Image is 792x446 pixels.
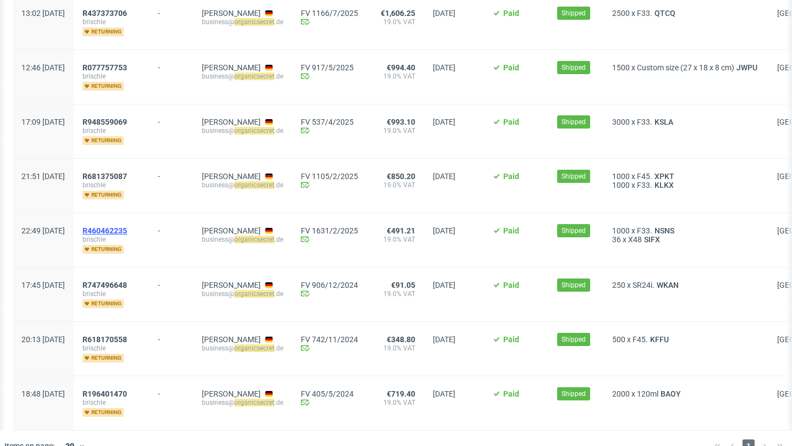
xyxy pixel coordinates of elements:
[82,63,129,72] a: R077757753
[82,235,140,244] span: brischle
[637,181,652,189] span: F33.
[612,226,630,235] span: 1000
[652,9,678,18] a: QTCQ
[21,63,65,72] span: 12:46 [DATE]
[158,59,184,72] div: -
[562,117,586,127] span: Shipped
[652,181,676,189] a: KLKX
[82,82,124,91] span: returning
[82,63,127,72] span: R077757753
[503,118,519,126] span: Paid
[637,9,652,18] span: F33.
[387,335,415,344] span: €348.80
[301,226,358,235] a: FV 1631/2/2025
[637,118,652,126] span: F33.
[21,226,65,235] span: 22:49 [DATE]
[612,118,760,126] div: x
[158,385,184,398] div: -
[612,281,760,289] div: x
[562,171,586,181] span: Shipped
[642,235,662,244] span: SIFX
[612,235,621,244] span: 36
[376,181,415,189] span: 19.0% VAT
[654,281,681,289] a: WKAN
[82,9,127,18] span: R437373706
[612,281,625,289] span: 250
[562,389,586,399] span: Shipped
[562,226,586,236] span: Shipped
[376,289,415,298] span: 19.0% VAT
[376,235,415,244] span: 19.0% VAT
[376,18,415,26] span: 19.0% VAT
[234,18,274,26] mark: organicsecret
[433,172,455,181] span: [DATE]
[612,181,630,189] span: 1000
[21,281,65,289] span: 17:45 [DATE]
[652,226,676,235] span: NSNS
[82,335,127,344] span: R618170558
[21,389,65,398] span: 18:48 [DATE]
[376,398,415,407] span: 19.0% VAT
[387,63,415,72] span: €994.40
[301,281,358,289] a: FV 906/12/2024
[503,335,519,344] span: Paid
[82,172,129,181] a: R681375087
[637,389,658,398] span: 120ml
[376,126,415,135] span: 19.0% VAT
[82,281,127,289] span: R747496648
[612,389,630,398] span: 2000
[158,276,184,289] div: -
[628,235,642,244] span: X48
[387,118,415,126] span: €993.10
[82,172,127,181] span: R681375087
[612,181,760,189] div: x
[202,72,283,81] div: business@ .de
[562,63,586,73] span: Shipped
[202,235,283,244] div: business@ .de
[652,118,675,126] a: KSLA
[503,281,519,289] span: Paid
[234,73,274,80] mark: organicsecret
[632,281,654,289] span: SR24i.
[234,344,274,352] mark: organicsecret
[202,389,261,398] a: [PERSON_NAME]
[202,398,283,407] div: business@ .de
[301,389,358,398] a: FV 405/5/2024
[202,9,261,18] a: [PERSON_NAME]
[658,389,683,398] span: BAOY
[433,226,455,235] span: [DATE]
[503,63,519,72] span: Paid
[503,9,519,18] span: Paid
[301,118,358,126] a: FV 537/4/2025
[82,344,140,353] span: brischle
[612,335,625,344] span: 500
[376,72,415,81] span: 19.0% VAT
[433,335,455,344] span: [DATE]
[82,9,129,18] a: R437373706
[82,27,124,36] span: returning
[612,9,760,18] div: x
[637,63,734,72] span: Custom size (27 x 18 x 8 cm)
[503,172,519,181] span: Paid
[234,127,274,135] mark: organicsecret
[503,226,519,235] span: Paid
[612,389,760,398] div: x
[82,354,124,363] span: returning
[21,335,65,344] span: 20:13 [DATE]
[234,236,274,243] mark: organicsecret
[387,172,415,181] span: €850.20
[234,181,274,189] mark: organicsecret
[433,281,455,289] span: [DATE]
[202,118,261,126] a: [PERSON_NAME]
[82,72,140,81] span: brischle
[234,290,274,298] mark: organicsecret
[734,63,760,72] a: JWPU
[652,172,676,181] a: XPKT
[612,63,630,72] span: 1500
[82,245,124,254] span: returning
[158,4,184,18] div: -
[202,126,283,135] div: business@ .de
